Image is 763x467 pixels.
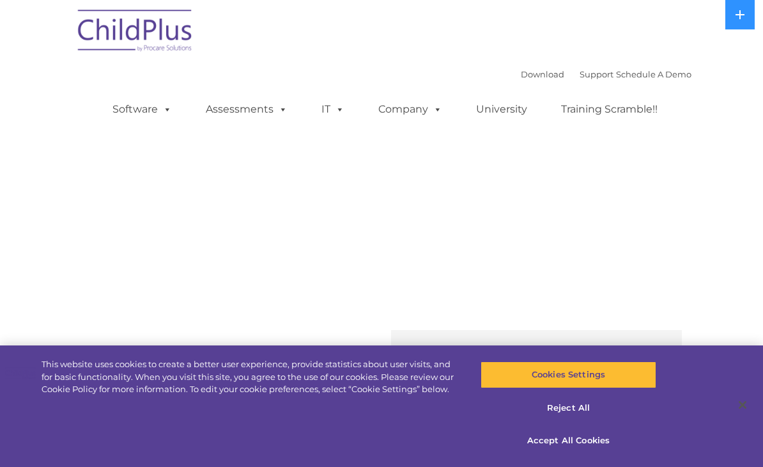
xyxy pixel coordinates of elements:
div: This website uses cookies to create a better user experience, provide statistics about user visit... [42,358,458,396]
img: ChildPlus by Procare Solutions [72,1,199,65]
a: Download [521,69,564,79]
a: Company [366,97,455,122]
a: IT [309,97,357,122]
a: Assessments [193,97,300,122]
a: Schedule A Demo [616,69,691,79]
button: Reject All [481,395,656,422]
button: Cookies Settings [481,361,656,388]
button: Accept All Cookies [481,427,656,454]
button: Close [728,391,757,419]
a: Support [580,69,613,79]
a: University [463,97,540,122]
a: Training Scramble!! [548,97,670,122]
font: | [521,69,691,79]
a: Software [100,97,185,122]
